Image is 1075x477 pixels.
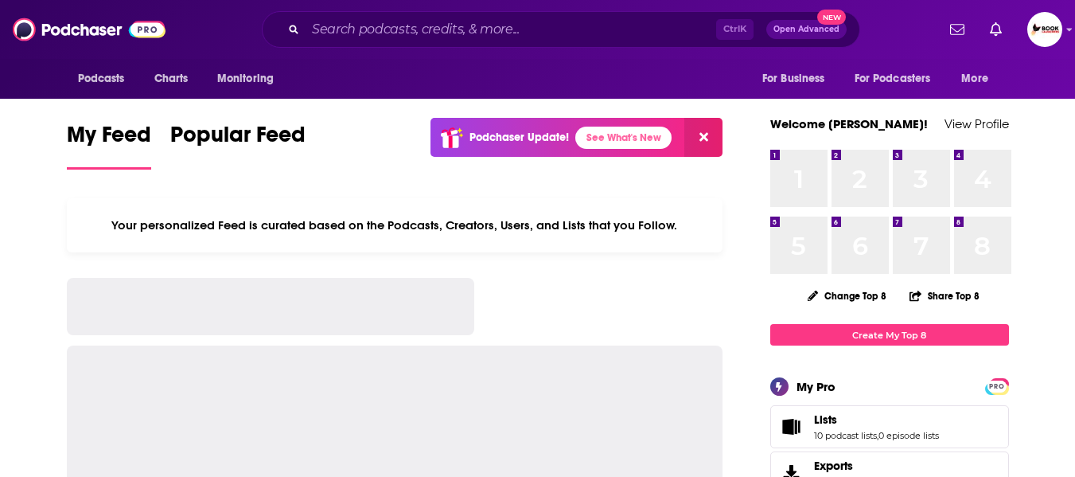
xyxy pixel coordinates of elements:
[797,379,835,394] div: My Pro
[67,121,151,170] a: My Feed
[766,20,847,39] button: Open AdvancedNew
[987,380,1007,392] a: PRO
[770,405,1009,448] span: Lists
[78,68,125,90] span: Podcasts
[67,121,151,158] span: My Feed
[762,68,825,90] span: For Business
[776,416,808,438] a: Lists
[814,459,853,473] span: Exports
[770,324,1009,346] a: Create My Top 8
[1027,12,1062,47] span: Logged in as BookLaunchers
[877,430,878,441] span: ,
[154,68,189,90] span: Charts
[961,68,988,90] span: More
[1027,12,1062,47] button: Show profile menu
[144,64,198,94] a: Charts
[469,131,569,144] p: Podchaser Update!
[844,64,954,94] button: open menu
[67,198,723,252] div: Your personalized Feed is curated based on the Podcasts, Creators, Users, and Lists that you Follow.
[773,25,839,33] span: Open Advanced
[983,16,1008,43] a: Show notifications dropdown
[878,430,939,441] a: 0 episode lists
[770,116,928,131] a: Welcome [PERSON_NAME]!
[950,64,1008,94] button: open menu
[716,19,754,40] span: Ctrl K
[814,430,877,441] a: 10 podcast lists
[909,280,980,311] button: Share Top 8
[306,17,716,42] input: Search podcasts, credits, & more...
[217,68,274,90] span: Monitoring
[944,16,971,43] a: Show notifications dropdown
[170,121,306,158] span: Popular Feed
[67,64,146,94] button: open menu
[945,116,1009,131] a: View Profile
[855,68,931,90] span: For Podcasters
[13,14,166,45] img: Podchaser - Follow, Share and Rate Podcasts
[751,64,845,94] button: open menu
[170,121,306,170] a: Popular Feed
[575,127,672,149] a: See What's New
[817,10,846,25] span: New
[1027,12,1062,47] img: User Profile
[814,412,837,427] span: Lists
[262,11,860,48] div: Search podcasts, credits, & more...
[206,64,294,94] button: open menu
[798,286,897,306] button: Change Top 8
[814,412,939,427] a: Lists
